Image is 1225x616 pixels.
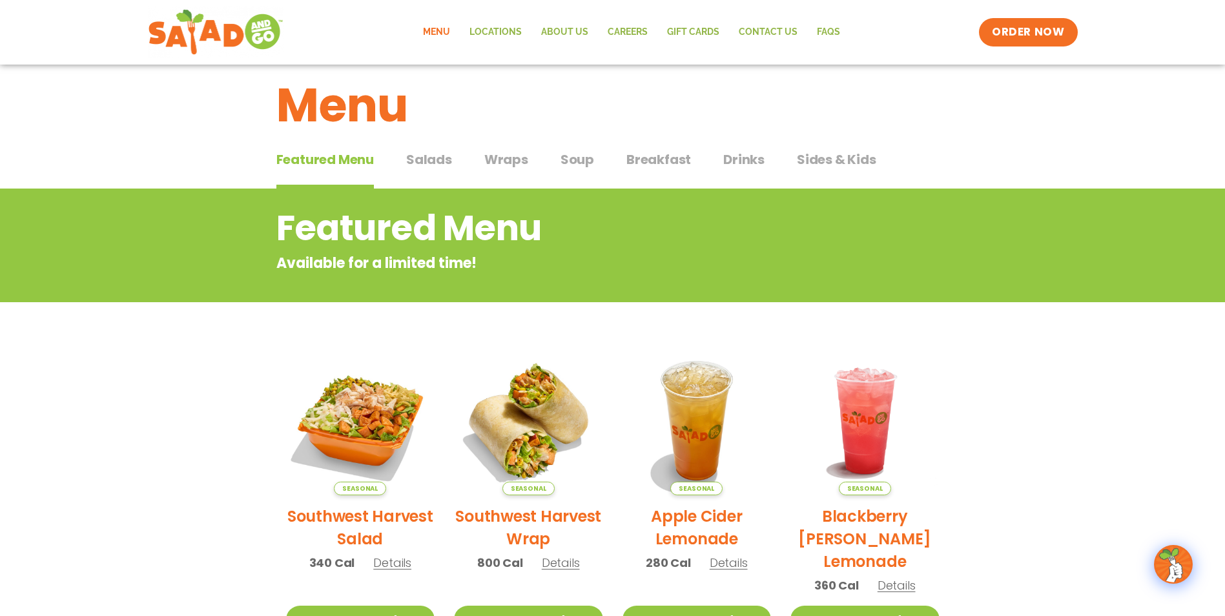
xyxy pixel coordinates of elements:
[814,577,859,594] span: 360 Cal
[598,17,657,47] a: Careers
[531,17,598,47] a: About Us
[561,150,594,169] span: Soup
[878,577,916,593] span: Details
[729,17,807,47] a: Contact Us
[413,17,460,47] a: Menu
[373,555,411,571] span: Details
[1155,546,1191,582] img: wpChatIcon
[646,554,691,571] span: 280 Cal
[286,505,435,550] h2: Southwest Harvest Salad
[710,555,748,571] span: Details
[454,346,603,495] img: Product photo for Southwest Harvest Wrap
[454,505,603,550] h2: Southwest Harvest Wrap
[406,150,452,169] span: Salads
[413,17,850,47] nav: Menu
[334,482,386,495] span: Seasonal
[807,17,850,47] a: FAQs
[502,482,555,495] span: Seasonal
[790,346,940,495] img: Product photo for Blackberry Bramble Lemonade
[657,17,729,47] a: GIFT CARDS
[148,6,284,58] img: new-SAG-logo-768×292
[276,70,949,140] h1: Menu
[276,145,949,189] div: Tabbed content
[286,346,435,495] img: Product photo for Southwest Harvest Salad
[276,150,374,169] span: Featured Menu
[276,202,845,254] h2: Featured Menu
[477,554,523,571] span: 800 Cal
[790,505,940,573] h2: Blackberry [PERSON_NAME] Lemonade
[992,25,1064,40] span: ORDER NOW
[623,346,772,495] img: Product photo for Apple Cider Lemonade
[723,150,765,169] span: Drinks
[460,17,531,47] a: Locations
[979,18,1077,46] a: ORDER NOW
[670,482,723,495] span: Seasonal
[484,150,528,169] span: Wraps
[276,252,845,274] p: Available for a limited time!
[309,554,355,571] span: 340 Cal
[542,555,580,571] span: Details
[797,150,876,169] span: Sides & Kids
[626,150,691,169] span: Breakfast
[623,505,772,550] h2: Apple Cider Lemonade
[839,482,891,495] span: Seasonal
